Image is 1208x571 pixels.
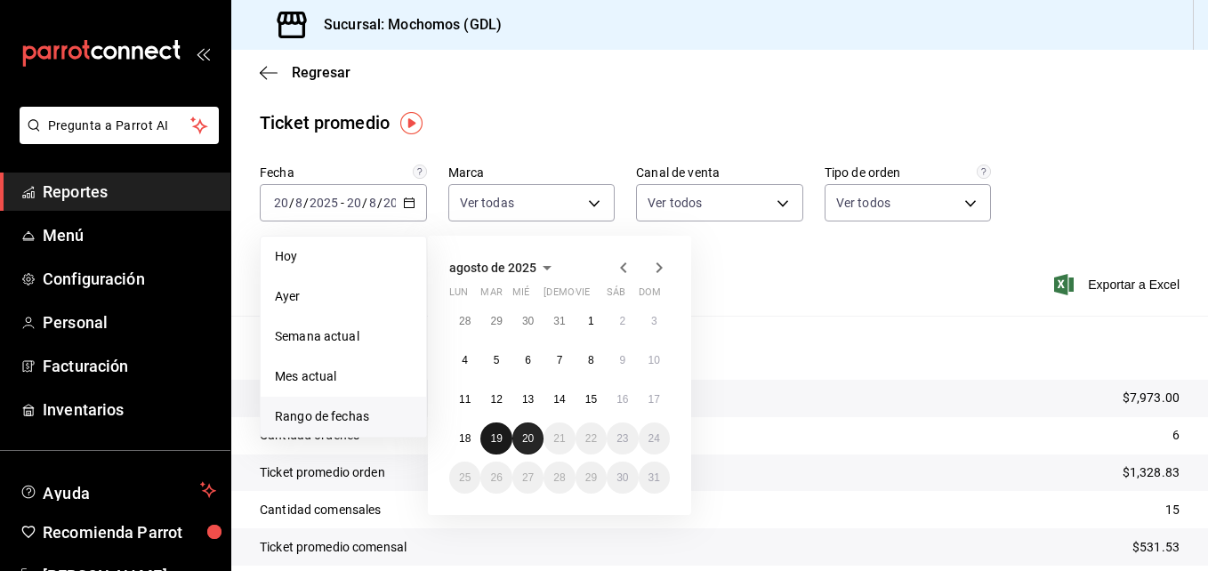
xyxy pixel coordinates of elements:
[48,117,191,135] span: Pregunta a Parrot AI
[616,471,628,484] abbr: 30 de agosto de 2025
[383,196,413,210] input: ----
[639,462,670,494] button: 31 de agosto de 2025
[43,354,216,378] span: Facturación
[413,165,427,179] svg: Información delimitada a máximo 62 días.
[1165,501,1180,519] p: 15
[310,14,502,36] h3: Sucursal: Mochomos (GDL)
[260,463,385,482] p: Ticket promedio orden
[462,354,468,366] abbr: 4 de agosto de 2025
[588,354,594,366] abbr: 8 de agosto de 2025
[585,471,597,484] abbr: 29 de agosto de 2025
[553,432,565,445] abbr: 21 de agosto de 2025
[522,393,534,406] abbr: 13 de agosto de 2025
[43,479,193,501] span: Ayuda
[20,107,219,144] button: Pregunta a Parrot AI
[553,471,565,484] abbr: 28 de agosto de 2025
[544,286,648,305] abbr: jueves
[525,354,531,366] abbr: 6 de agosto de 2025
[400,112,423,134] img: Tooltip marker
[43,223,216,247] span: Menú
[43,267,216,291] span: Configuración
[303,196,309,210] span: /
[836,194,890,212] span: Ver todos
[512,383,544,415] button: 13 de agosto de 2025
[544,383,575,415] button: 14 de agosto de 2025
[576,383,607,415] button: 15 de agosto de 2025
[639,344,670,376] button: 10 de agosto de 2025
[459,393,471,406] abbr: 11 de agosto de 2025
[512,344,544,376] button: 6 de agosto de 2025
[449,257,558,278] button: agosto de 2025
[275,407,412,426] span: Rango de fechas
[260,109,390,136] div: Ticket promedio
[553,393,565,406] abbr: 14 de agosto de 2025
[616,393,628,406] abbr: 16 de agosto de 2025
[636,166,803,179] label: Canal de venta
[377,196,383,210] span: /
[544,305,575,337] button: 31 de julio de 2025
[480,286,502,305] abbr: martes
[553,315,565,327] abbr: 31 de julio de 2025
[544,422,575,454] button: 21 de agosto de 2025
[480,344,511,376] button: 5 de agosto de 2025
[449,286,468,305] abbr: lunes
[607,305,638,337] button: 2 de agosto de 2025
[648,432,660,445] abbr: 24 de agosto de 2025
[648,194,702,212] span: Ver todos
[449,344,480,376] button: 4 de agosto de 2025
[512,305,544,337] button: 30 de julio de 2025
[522,432,534,445] abbr: 20 de agosto de 2025
[639,286,661,305] abbr: domingo
[607,462,638,494] button: 30 de agosto de 2025
[619,315,625,327] abbr: 2 de agosto de 2025
[490,393,502,406] abbr: 12 de agosto de 2025
[260,538,407,557] p: Ticket promedio comensal
[607,383,638,415] button: 16 de agosto de 2025
[544,344,575,376] button: 7 de agosto de 2025
[512,462,544,494] button: 27 de agosto de 2025
[459,471,471,484] abbr: 25 de agosto de 2025
[825,166,992,179] label: Tipo de orden
[309,196,339,210] input: ----
[616,432,628,445] abbr: 23 de agosto de 2025
[1058,274,1180,295] span: Exportar a Excel
[576,344,607,376] button: 8 de agosto de 2025
[43,180,216,204] span: Reportes
[460,194,514,212] span: Ver todas
[449,462,480,494] button: 25 de agosto de 2025
[585,393,597,406] abbr: 15 de agosto de 2025
[449,422,480,454] button: 18 de agosto de 2025
[1172,426,1180,445] p: 6
[12,129,219,148] a: Pregunta a Parrot AI
[522,471,534,484] abbr: 27 de agosto de 2025
[289,196,294,210] span: /
[292,64,350,81] span: Regresar
[639,422,670,454] button: 24 de agosto de 2025
[275,287,412,306] span: Ayer
[490,432,502,445] abbr: 19 de agosto de 2025
[480,305,511,337] button: 29 de julio de 2025
[459,315,471,327] abbr: 28 de julio de 2025
[651,315,657,327] abbr: 3 de agosto de 2025
[607,422,638,454] button: 23 de agosto de 2025
[557,354,563,366] abbr: 7 de agosto de 2025
[522,315,534,327] abbr: 30 de julio de 2025
[362,196,367,210] span: /
[449,261,536,275] span: agosto de 2025
[576,286,590,305] abbr: viernes
[275,367,412,386] span: Mes actual
[1132,538,1180,557] p: $531.53
[273,196,289,210] input: --
[977,165,991,179] svg: Todas las órdenes contabilizan 1 comensal a excepción de órdenes de mesa con comensales obligator...
[639,383,670,415] button: 17 de agosto de 2025
[639,305,670,337] button: 3 de agosto de 2025
[576,462,607,494] button: 29 de agosto de 2025
[260,64,350,81] button: Regresar
[1123,463,1180,482] p: $1,328.83
[607,286,625,305] abbr: sábado
[494,354,500,366] abbr: 5 de agosto de 2025
[43,520,216,544] span: Recomienda Parrot
[619,354,625,366] abbr: 9 de agosto de 2025
[275,247,412,266] span: Hoy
